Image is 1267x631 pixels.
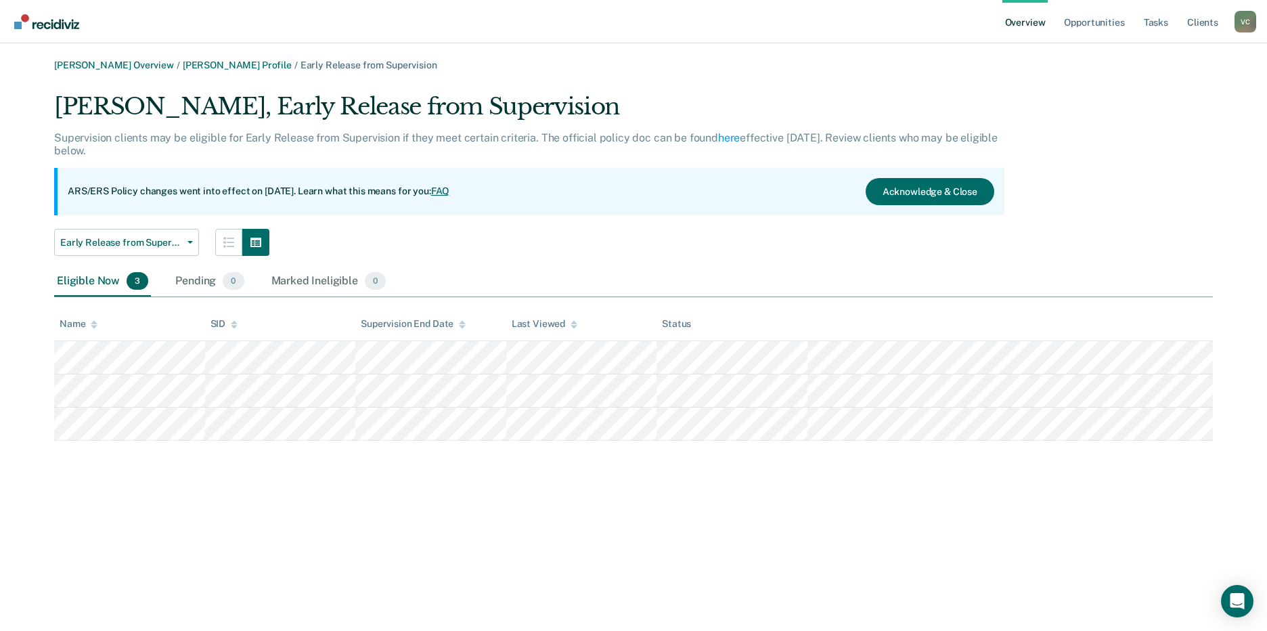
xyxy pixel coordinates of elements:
[183,60,292,70] a: [PERSON_NAME] Profile
[1235,11,1256,32] button: Profile dropdown button
[361,318,466,330] div: Supervision End Date
[54,60,174,70] a: [PERSON_NAME] Overview
[54,229,199,256] button: Early Release from Supervision
[68,185,449,198] p: ARS/ERS Policy changes went into effect on [DATE]. Learn what this means for you:
[292,60,301,70] span: /
[173,267,246,297] div: Pending0
[365,272,386,290] span: 0
[718,131,740,144] a: here
[54,131,998,157] p: Supervision clients may be eligible for Early Release from Supervision if they meet certain crite...
[54,267,151,297] div: Eligible Now3
[269,267,389,297] div: Marked Ineligible0
[512,318,577,330] div: Last Viewed
[127,272,148,290] span: 3
[866,178,994,205] button: Acknowledge & Close
[662,318,691,330] div: Status
[1235,11,1256,32] div: V C
[223,272,244,290] span: 0
[54,93,1004,131] div: [PERSON_NAME], Early Release from Supervision
[174,60,183,70] span: /
[431,186,450,196] a: FAQ
[301,60,437,70] span: Early Release from Supervision
[60,237,182,248] span: Early Release from Supervision
[14,14,79,29] img: Recidiviz
[1221,585,1253,617] div: Open Intercom Messenger
[210,318,238,330] div: SID
[60,318,97,330] div: Name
